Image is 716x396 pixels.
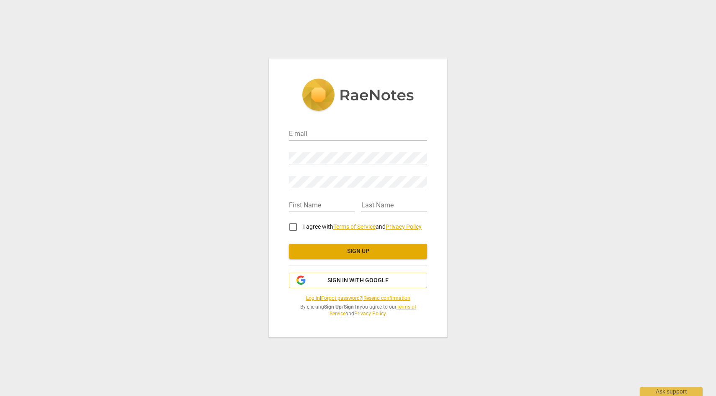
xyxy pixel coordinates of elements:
div: Ask support [640,387,703,396]
b: Sign Up [324,304,342,310]
a: Privacy Policy [354,311,386,317]
a: Terms of Service [333,223,376,230]
span: By clicking / you agree to our and . [289,304,427,317]
span: Sign up [296,247,420,255]
button: Sign up [289,244,427,259]
b: Sign In [344,304,360,310]
img: 5ac2273c67554f335776073100b6d88f.svg [302,79,414,113]
span: | | [289,295,427,302]
a: Log in [306,295,320,301]
a: Terms of Service [330,304,416,317]
span: I agree with and [303,223,422,230]
a: Resend confirmation [363,295,410,301]
a: Privacy Policy [386,223,422,230]
button: Sign in with Google [289,273,427,289]
span: Sign in with Google [327,276,389,285]
a: Forgot password? [321,295,362,301]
